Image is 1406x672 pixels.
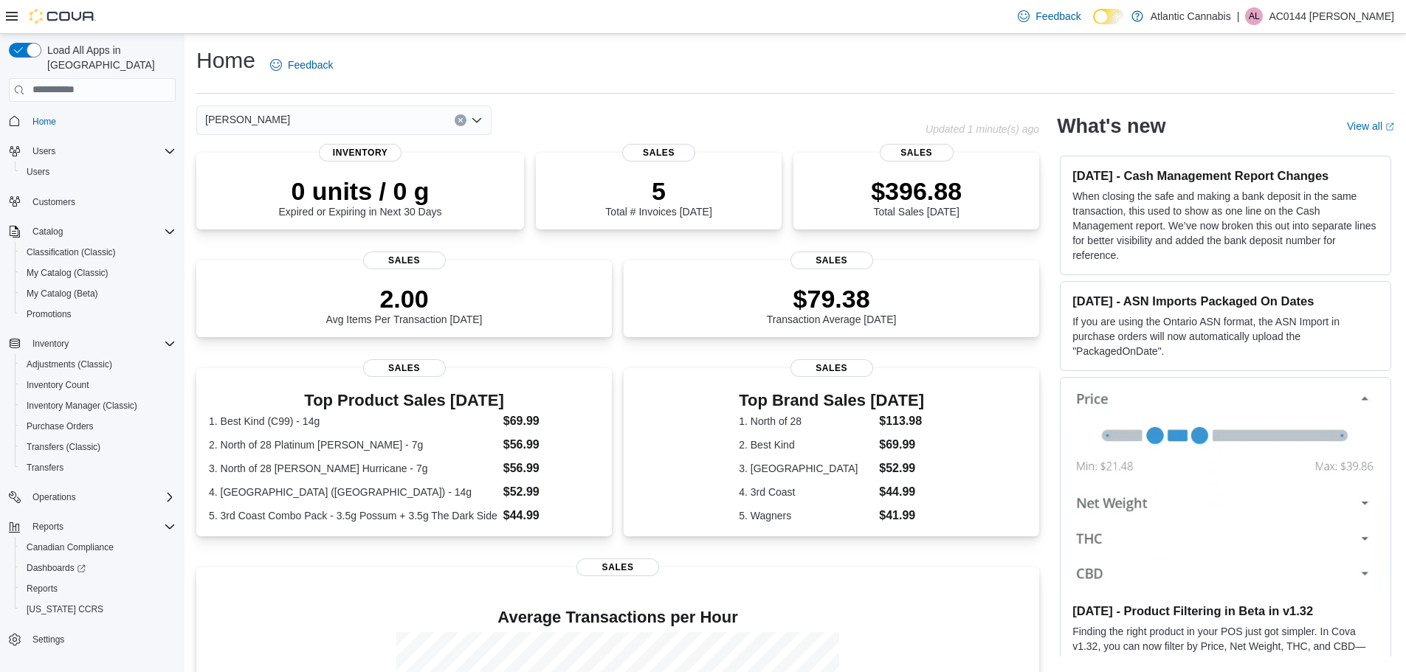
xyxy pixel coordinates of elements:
a: Dashboards [21,559,92,577]
a: Users [21,163,55,181]
dd: $44.99 [503,507,599,524]
p: When closing the safe and making a bank deposit in the same transaction, this used to show as one... [1072,189,1379,263]
button: Promotions [15,304,182,325]
dd: $56.99 [503,460,599,477]
p: Updated 1 minute(s) ago [926,123,1039,135]
span: Catalog [27,223,176,240]
button: Users [27,142,61,160]
button: Operations [27,488,82,506]
span: Dashboards [27,562,86,574]
div: Avg Items Per Transaction [DATE] [326,284,483,325]
div: Total # Invoices [DATE] [605,176,711,218]
h4: Average Transactions per Hour [208,609,1027,626]
svg: External link [1385,122,1394,131]
h3: [DATE] - ASN Imports Packaged On Dates [1072,294,1379,308]
span: Settings [27,630,176,648]
span: Dark Mode [1093,24,1094,25]
span: My Catalog (Beta) [21,285,176,302]
dt: 4. [GEOGRAPHIC_DATA] ([GEOGRAPHIC_DATA]) - 14g [209,485,497,499]
h2: What's new [1057,114,1165,138]
span: Transfers [21,459,176,477]
button: Catalog [27,223,69,240]
span: [PERSON_NAME] [205,111,290,128]
span: Adjustments (Classic) [27,358,112,370]
span: Operations [32,491,76,503]
p: | [1237,7,1240,25]
button: Purchase Orders [15,416,182,437]
button: Inventory [27,335,75,353]
span: Users [21,163,176,181]
p: 5 [605,176,711,206]
span: Transfers (Classic) [21,438,176,456]
span: Adjustments (Classic) [21,356,176,373]
h1: Home [196,46,255,75]
a: My Catalog (Beta) [21,285,104,302]
span: Catalog [32,226,63,238]
dt: 5. 3rd Coast Combo Pack - 3.5g Possum + 3.5g The Dark Side [209,508,497,523]
span: Promotions [21,305,176,323]
span: Classification (Classic) [27,246,116,258]
span: Canadian Compliance [27,541,114,553]
button: Reports [3,516,182,537]
span: [US_STATE] CCRS [27,603,103,615]
dt: 1. North of 28 [739,414,873,429]
button: Reports [15,578,182,599]
dt: 4. 3rd Coast [739,485,873,499]
div: Expired or Expiring in Next 30 Days [279,176,442,218]
a: Feedback [264,50,339,80]
input: Dark Mode [1093,9,1124,24]
a: Promotions [21,305,77,323]
span: Operations [27,488,176,506]
dt: 2. North of 28 Platinum [PERSON_NAME] - 7g [209,437,497,452]
dt: 3. [GEOGRAPHIC_DATA] [739,461,873,476]
span: Home [32,116,56,128]
a: Adjustments (Classic) [21,356,118,373]
a: Customers [27,193,81,211]
span: Home [27,112,176,131]
div: AC0144 Lawrenson Dennis [1245,7,1263,25]
dd: $69.99 [503,412,599,430]
dt: 5. Wagners [739,508,873,523]
dd: $69.99 [879,436,924,454]
a: Feedback [1012,1,1086,31]
span: Inventory [319,144,402,162]
span: Customers [32,196,75,208]
span: Purchase Orders [21,418,176,435]
span: Inventory Manager (Classic) [27,400,137,412]
h3: [DATE] - Product Filtering in Beta in v1.32 [1072,603,1379,618]
span: My Catalog (Beta) [27,288,98,299]
a: Classification (Classic) [21,243,122,261]
span: Sales [790,252,873,269]
a: Settings [27,631,70,648]
a: Dashboards [15,558,182,578]
span: Sales [880,144,954,162]
span: Inventory Count [27,379,89,391]
span: My Catalog (Classic) [27,267,108,279]
button: Customers [3,191,182,212]
button: Clear input [455,114,466,126]
div: Transaction Average [DATE] [767,284,897,325]
button: My Catalog (Beta) [15,283,182,304]
span: Sales [622,144,696,162]
span: Dashboards [21,559,176,577]
a: Transfers (Classic) [21,438,106,456]
button: Adjustments (Classic) [15,354,182,375]
a: Transfers [21,459,69,477]
p: 2.00 [326,284,483,314]
h3: Top Brand Sales [DATE] [739,392,924,409]
span: Purchase Orders [27,420,94,432]
button: Inventory Count [15,375,182,395]
span: Load All Apps in [GEOGRAPHIC_DATA] [41,43,176,72]
p: $396.88 [871,176,962,206]
button: Users [15,162,182,182]
span: Sales [363,252,446,269]
dd: $41.99 [879,507,924,524]
dd: $56.99 [503,436,599,454]
span: Inventory Count [21,376,176,394]
button: My Catalog (Classic) [15,263,182,283]
a: Inventory Manager (Classic) [21,397,143,415]
span: My Catalog (Classic) [21,264,176,282]
a: My Catalog (Classic) [21,264,114,282]
span: Promotions [27,308,72,320]
span: AL [1249,7,1260,25]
